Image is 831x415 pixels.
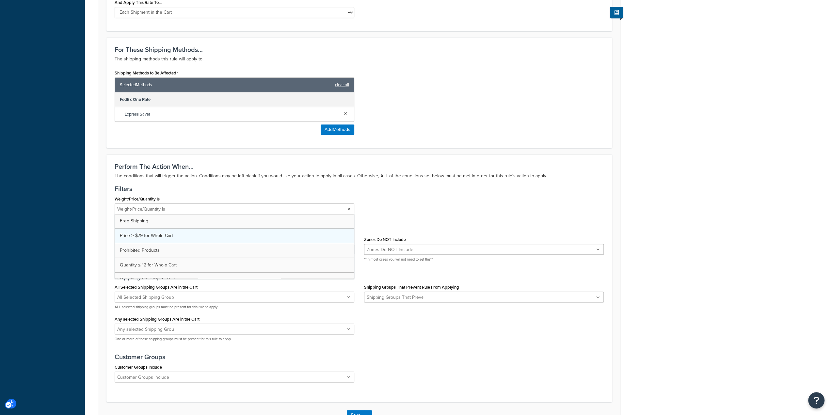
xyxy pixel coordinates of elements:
[117,326,174,333] input: Any selected Shipping Groups Are in the Cart
[596,248,600,252] i: Unlabelled
[347,327,350,331] i: Unlabelled
[115,273,354,287] a: Quantity ≤ 2 for Whole Cart
[120,261,349,270] span: Quantity ≤ 12 for Whole Cart
[125,110,339,119] span: Express Saver
[335,80,349,89] a: clear all
[115,305,354,310] p: ALL selected shipping groups must be present for this rule to apply
[347,207,350,211] i: Unlabelled
[117,374,174,381] input: Customer Groups Include
[115,55,604,63] p: The shipping methods this rule will apply to.
[115,353,604,360] h3: Customer Groups
[366,246,424,253] input: Zones Do NOT Include
[808,392,824,408] button: Open Resource Center
[347,375,350,379] i: Unlabelled
[347,295,350,299] i: Unlabelled
[596,295,600,299] i: Unlabelled
[115,214,354,228] a: Free Shipping
[115,258,354,272] a: Quantity ≤ 12 for Whole Cart
[115,226,604,233] h3: Shipping Zones
[115,185,604,192] h3: Filters
[321,124,354,135] button: AddMethods
[120,231,349,240] span: Price ≥ $79 for Whole Cart
[117,294,174,301] input: All Selected Shipping Groups Are in the Cart
[120,217,148,224] span: Free Shipping
[115,285,198,290] label: All Selected Shipping Groups Are in the Cart
[115,92,354,107] div: FedEx One Rate
[117,206,174,213] input: Weight/Price/Quantity Is
[115,172,604,180] p: The conditions that will trigger the action. Conditions may be left blank if you would like your ...
[342,110,349,117] a: Close
[115,46,604,53] h3: For These Shipping Methods...
[115,337,354,342] p: One or more of these shipping groups must be present for this rule to apply
[115,229,354,243] a: Price ≥ $79 for Whole Cart
[115,71,178,76] label: Shipping Methods to Be Affected
[364,285,459,290] label: Shipping Groups That Prevent Rule From Applying
[115,197,160,201] label: Weight/Price/Quantity Is
[120,80,332,89] span: Selected Methods
[115,163,604,170] h3: Perform The Action When...
[115,317,200,322] label: Any selected Shipping Groups Are in the Cart
[115,243,354,258] a: Prohibited Products
[610,7,623,18] button: Show Help Docs
[120,246,349,255] span: Prohibited Products
[364,237,406,242] label: Zones Do NOT Include
[120,275,349,284] span: Quantity ≤ 2 for Whole Cart
[115,273,604,280] h3: Shipping Groups
[115,7,354,18] select: And Apply This Rate To...
[115,365,162,370] label: Customer Groups Include
[366,294,424,301] input: Shipping Groups That Prevent Rule From Applying
[364,257,604,262] p: **In most cases you will not need to set this**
